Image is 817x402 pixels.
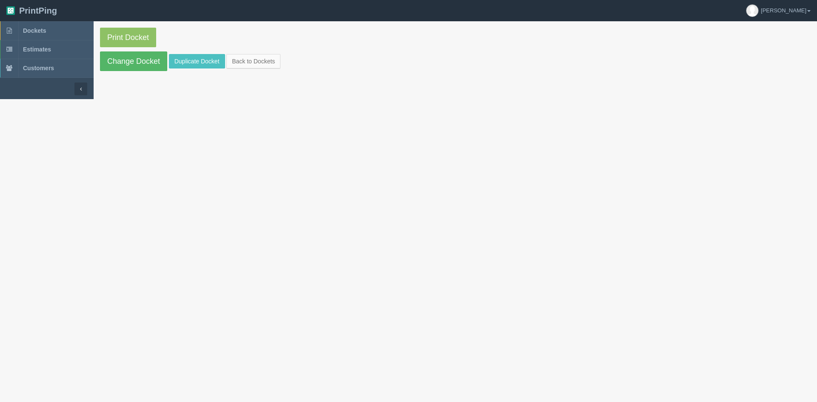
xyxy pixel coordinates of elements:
[6,6,15,15] img: logo-3e63b451c926e2ac314895c53de4908e5d424f24456219fb08d385ab2e579770.png
[23,27,46,34] span: Dockets
[226,54,280,68] a: Back to Dockets
[169,54,225,68] a: Duplicate Docket
[100,28,156,47] a: Print Docket
[100,51,167,71] a: Change Docket
[23,65,54,71] span: Customers
[23,46,51,53] span: Estimates
[746,5,758,17] img: avatar_default-7531ab5dedf162e01f1e0bb0964e6a185e93c5c22dfe317fb01d7f8cd2b1632c.jpg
